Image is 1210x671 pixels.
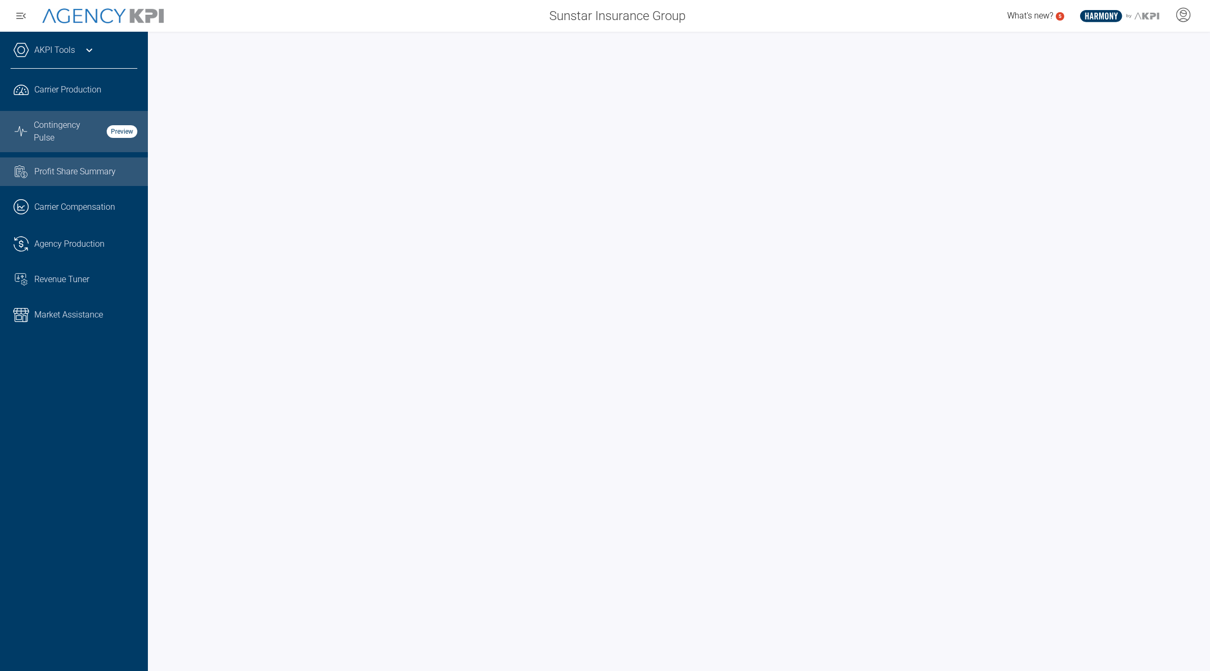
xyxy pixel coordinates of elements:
[34,44,75,57] a: AKPI Tools
[34,309,103,321] span: Market Assistance
[34,273,89,286] span: Revenue Tuner
[549,6,686,25] span: Sunstar Insurance Group
[34,119,100,144] span: Contingency Pulse
[34,201,115,213] span: Carrier Compensation
[1007,11,1053,21] span: What's new?
[107,125,137,138] strong: Preview
[42,8,164,24] img: AgencyKPI
[1058,13,1062,19] text: 5
[34,165,116,178] span: Profit Share Summary
[34,83,101,96] span: Carrier Production
[34,238,105,250] span: Agency Production
[1056,12,1064,21] a: 5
